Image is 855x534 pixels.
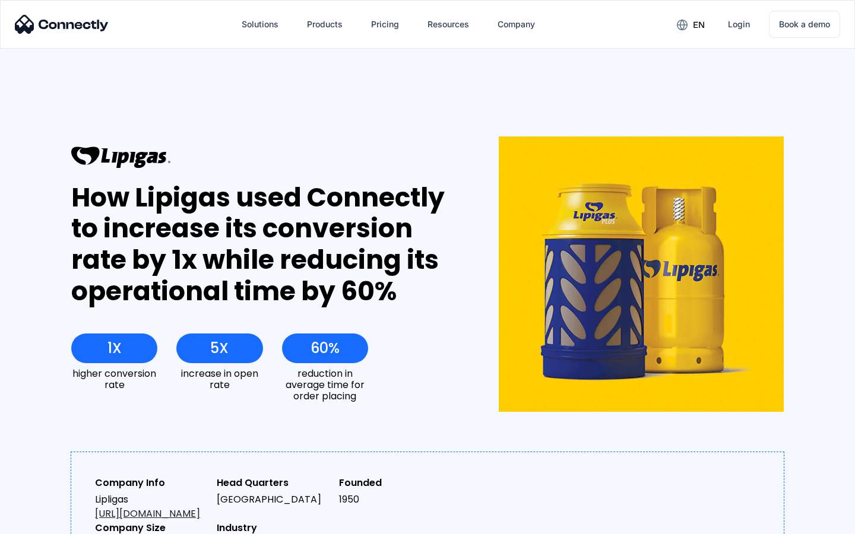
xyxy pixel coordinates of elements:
div: Company [498,16,535,33]
a: Pricing [362,10,408,39]
div: How Lipigas used Connectly to increase its conversion rate by 1x while reducing its operational t... [71,182,455,307]
aside: Language selected: English [12,513,71,530]
div: Resources [418,10,479,39]
div: 5X [210,340,229,357]
div: Resources [427,16,469,33]
a: Book a demo [769,11,840,38]
div: Login [728,16,750,33]
div: Company Info [95,476,207,490]
div: 60% [311,340,340,357]
a: [URL][DOMAIN_NAME] [95,507,200,520]
div: 1950 [339,492,451,507]
div: en [667,15,714,33]
div: [GEOGRAPHIC_DATA] [217,492,329,507]
div: reduction in average time for order placing [282,368,368,402]
div: Products [307,16,343,33]
div: Products [297,10,352,39]
div: Company [488,10,544,39]
div: Lipligas [95,492,207,521]
img: Connectly Logo [15,15,109,34]
div: higher conversion rate [71,368,157,390]
div: en [693,17,705,33]
div: 1X [107,340,122,357]
div: Pricing [371,16,399,33]
div: Solutions [232,10,288,39]
div: Solutions [242,16,278,33]
div: Head Quarters [217,476,329,490]
div: Founded [339,476,451,490]
ul: Language list [24,513,71,530]
a: Login [718,10,759,39]
div: increase in open rate [176,368,262,390]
